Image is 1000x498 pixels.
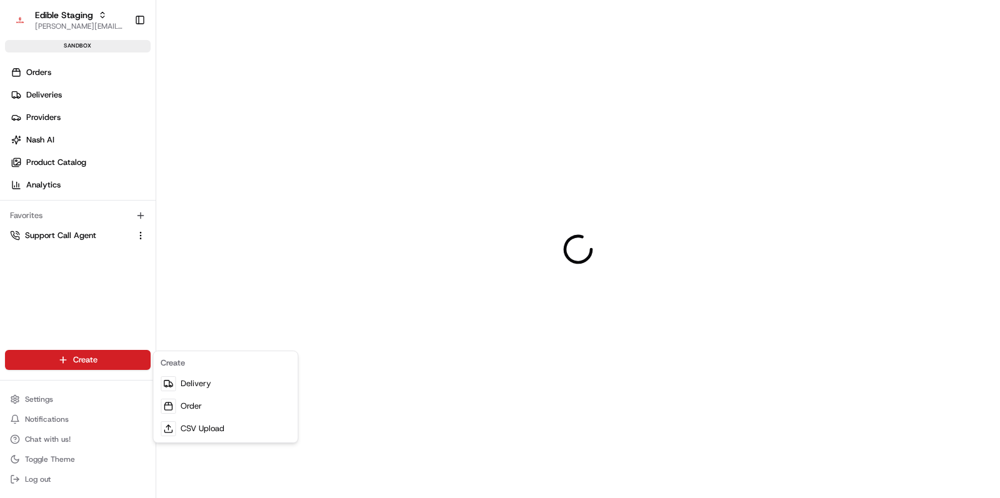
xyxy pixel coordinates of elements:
span: Pylon [124,212,151,221]
span: Orders [26,67,51,78]
span: Edible Staging [35,9,93,21]
img: Edible Staging [10,10,30,30]
input: Clear [32,81,206,94]
span: Analytics [26,179,61,191]
img: Nash [12,12,37,37]
a: Delivery [156,372,295,395]
span: Deliveries [26,89,62,101]
span: Knowledge Base [25,181,96,194]
span: [PERSON_NAME][EMAIL_ADDRESS][DOMAIN_NAME] [35,21,124,31]
span: Settings [25,394,53,404]
div: Favorites [5,206,151,226]
div: sandbox [5,40,151,52]
span: Providers [26,112,61,123]
span: Create [73,354,97,366]
a: 💻API Documentation [101,176,206,199]
img: 1736555255976-a54dd68f-1ca7-489b-9aae-adbdc363a1c4 [12,119,35,142]
p: Welcome 👋 [12,50,227,70]
span: Toggle Theme [25,454,75,464]
span: Product Catalog [26,157,86,168]
a: Powered byPylon [88,211,151,221]
span: Support Call Agent [25,230,96,241]
span: Log out [25,474,51,484]
div: Create [156,354,295,372]
div: 💻 [106,182,116,192]
span: Notifications [25,414,69,424]
a: CSV Upload [156,417,295,440]
div: Start new chat [42,119,205,132]
a: Order [156,395,295,417]
div: 📗 [12,182,22,192]
span: Chat with us! [25,434,71,444]
button: Start new chat [212,123,227,138]
span: API Documentation [118,181,201,194]
div: We're available if you need us! [42,132,158,142]
a: 📗Knowledge Base [7,176,101,199]
span: Nash AI [26,134,54,146]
